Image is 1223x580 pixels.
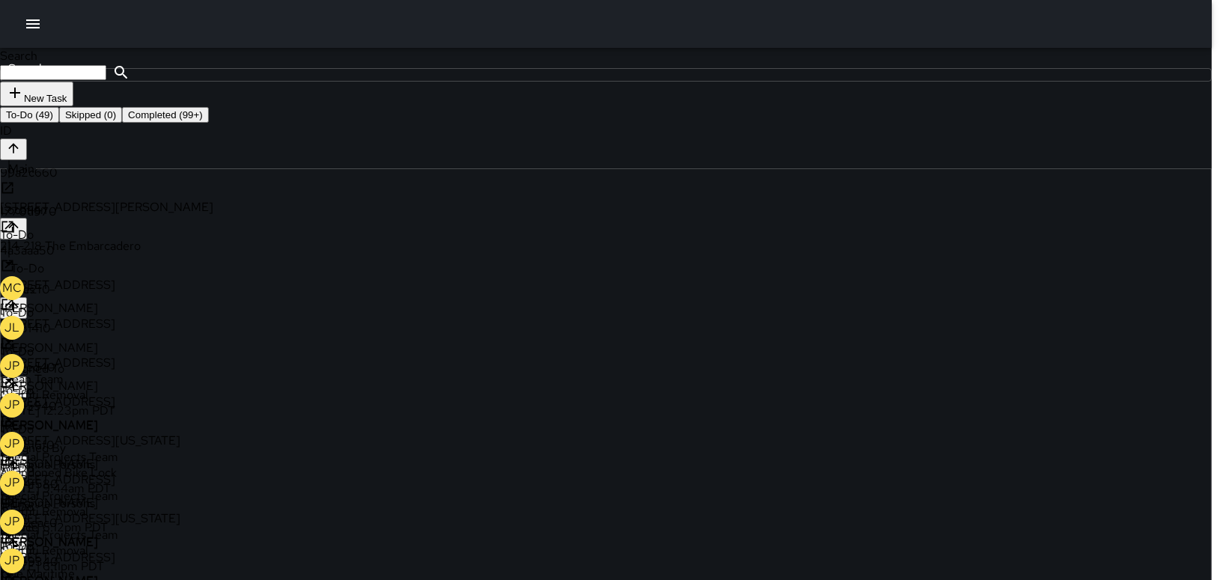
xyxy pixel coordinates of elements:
[4,435,19,453] p: JP
[59,107,122,123] button: Skipped (0)
[2,279,22,297] p: MC
[4,396,19,414] p: JP
[4,474,19,492] p: JP
[122,107,209,123] button: Completed (99+)
[4,513,19,531] p: JP
[4,552,19,570] p: JP
[4,357,19,375] p: JP
[4,319,19,337] p: JL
